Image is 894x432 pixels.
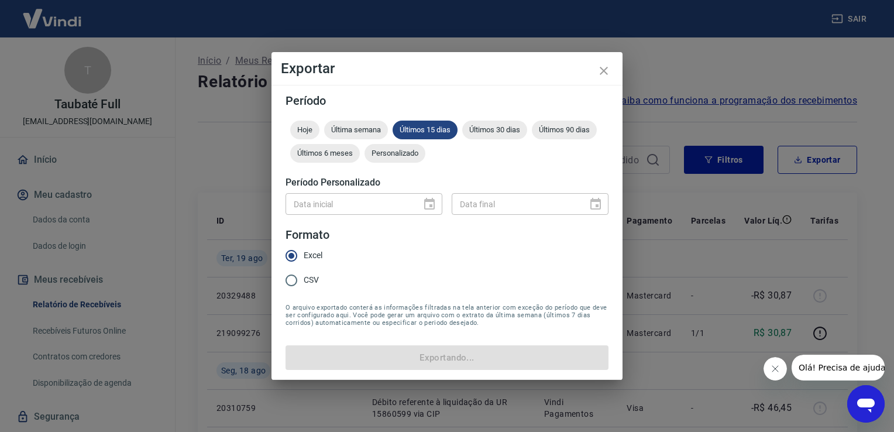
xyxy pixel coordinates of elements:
h4: Exportar [281,61,613,76]
span: Últimos 6 meses [290,149,360,157]
input: DD/MM/YYYY [286,193,413,215]
div: Última semana [324,121,388,139]
div: Personalizado [365,144,425,163]
span: CSV [304,274,319,286]
h5: Período [286,95,608,107]
button: close [590,57,618,85]
span: Personalizado [365,149,425,157]
div: Últimos 30 dias [462,121,527,139]
div: Últimos 6 meses [290,144,360,163]
div: Últimos 90 dias [532,121,597,139]
span: Hoje [290,125,319,134]
span: Últimos 15 dias [393,125,458,134]
h5: Período Personalizado [286,177,608,188]
iframe: Mensagem da empresa [792,355,885,380]
span: Últimos 90 dias [532,125,597,134]
span: Última semana [324,125,388,134]
span: Últimos 30 dias [462,125,527,134]
span: Excel [304,249,322,262]
span: Olá! Precisa de ajuda? [7,8,98,18]
legend: Formato [286,227,329,244]
div: Hoje [290,121,319,139]
input: DD/MM/YYYY [452,193,579,215]
iframe: Botão para abrir a janela de mensagens [847,385,885,423]
iframe: Fechar mensagem [764,357,787,380]
span: O arquivo exportado conterá as informações filtradas na tela anterior com exceção do período que ... [286,304,608,327]
div: Últimos 15 dias [393,121,458,139]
